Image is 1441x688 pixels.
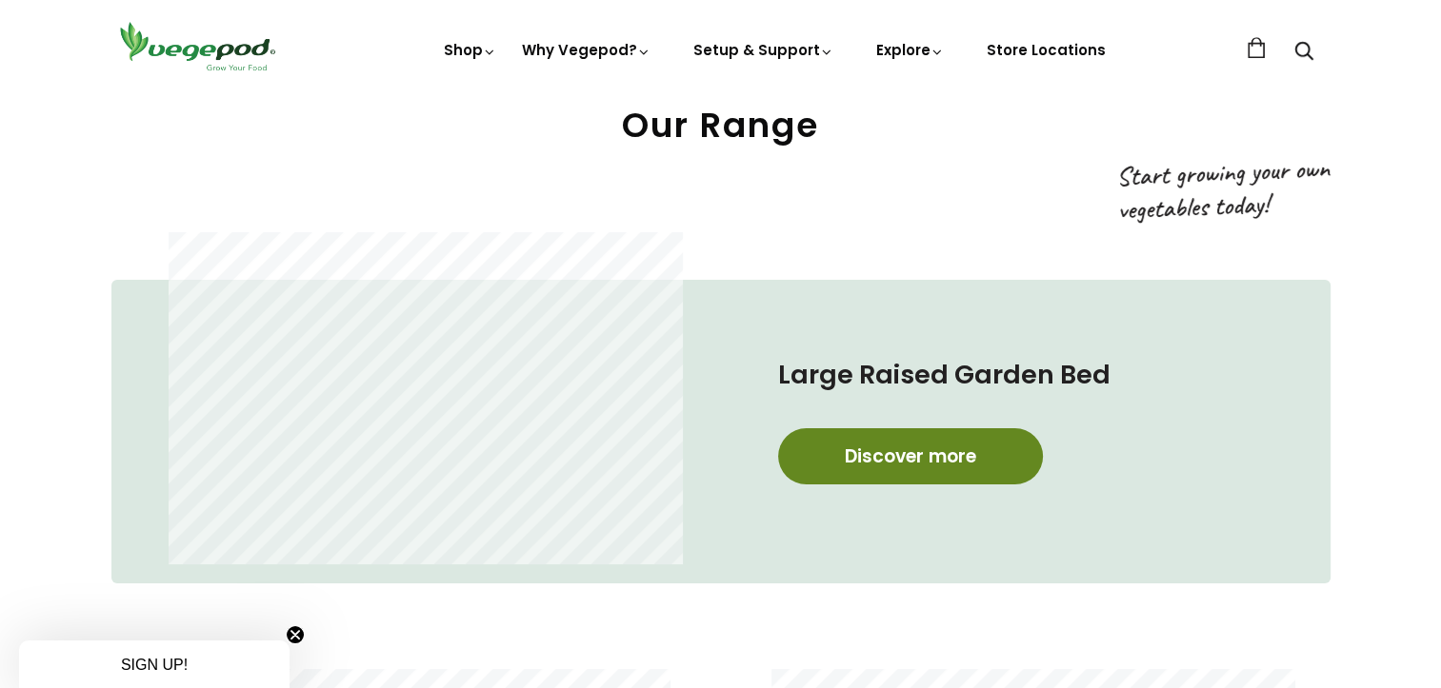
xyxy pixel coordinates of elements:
[1294,43,1313,63] a: Search
[286,625,305,644] button: Close teaser
[111,19,283,73] img: Vegepod
[121,657,188,673] span: SIGN UP!
[778,356,1254,394] h4: Large Raised Garden Bed
[693,40,834,60] a: Setup & Support
[111,105,1331,146] h2: Our Range
[876,40,945,60] a: Explore
[987,40,1106,60] a: Store Locations
[778,428,1043,484] a: Discover more
[444,40,497,60] a: Shop
[522,40,651,60] a: Why Vegepod?
[19,640,290,688] div: SIGN UP!Close teaser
